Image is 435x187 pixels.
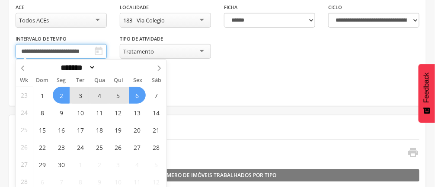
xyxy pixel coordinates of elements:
[120,4,149,11] label: Localidade
[109,78,128,83] span: Qui
[21,87,28,104] span: 23
[16,4,24,11] label: ACE
[16,35,67,42] label: Intervalo de Tempo
[72,139,89,155] span: Junho 24, 2025
[53,104,70,121] span: Junho 9, 2025
[91,156,108,173] span: Julho 2, 2025
[407,146,419,158] i: 
[90,78,109,83] span: Qua
[110,104,127,121] span: Junho 12, 2025
[91,139,108,155] span: Junho 25, 2025
[91,121,108,138] span: Junho 18, 2025
[93,46,104,57] i: 
[224,4,237,11] label: Ficha
[123,16,165,24] div: 183 - Via Colegio
[110,121,127,138] span: Junho 19, 2025
[96,63,124,72] input: Year
[16,74,33,86] span: Wk
[71,78,90,83] span: Ter
[53,156,70,173] span: Junho 30, 2025
[52,78,71,83] span: Seg
[110,139,127,155] span: Junho 26, 2025
[110,156,127,173] span: Julho 3, 2025
[53,139,70,155] span: Junho 23, 2025
[33,78,52,83] span: Dom
[34,156,51,173] span: Junho 29, 2025
[34,87,51,104] span: Junho 1, 2025
[72,87,89,104] span: Junho 3, 2025
[34,104,51,121] span: Junho 8, 2025
[110,87,127,104] span: Junho 5, 2025
[148,156,165,173] span: Julho 5, 2025
[128,78,147,83] span: Sex
[148,121,165,138] span: Junho 21, 2025
[419,64,435,123] button: Feedback - Mostrar pesquisa
[123,48,154,55] div: Tratamento
[34,121,51,138] span: Junho 15, 2025
[129,104,146,121] span: Junho 13, 2025
[72,121,89,138] span: Junho 17, 2025
[72,104,89,121] span: Junho 10, 2025
[34,139,51,155] span: Junho 22, 2025
[129,156,146,173] span: Julho 4, 2025
[53,87,70,104] span: Junho 2, 2025
[147,78,166,83] span: Sáb
[148,104,165,121] span: Junho 14, 2025
[21,121,28,138] span: 25
[21,139,28,155] span: 26
[148,87,165,104] span: Junho 7, 2025
[148,139,165,155] span: Junho 28, 2025
[91,87,108,104] span: Junho 4, 2025
[19,16,49,24] div: Todos ACEs
[402,146,419,161] a: 
[16,169,419,181] legend: Número de Imóveis Trabalhados por Tipo
[129,121,146,138] span: Junho 20, 2025
[129,87,146,104] span: Junho 6, 2025
[21,156,28,173] span: 27
[72,156,89,173] span: Julho 1, 2025
[129,139,146,155] span: Junho 27, 2025
[91,104,108,121] span: Junho 11, 2025
[53,121,70,138] span: Junho 16, 2025
[58,63,96,72] select: Month
[120,35,163,42] label: Tipo de Atividade
[21,104,28,121] span: 24
[423,73,431,103] span: Feedback
[328,4,342,11] label: Ciclo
